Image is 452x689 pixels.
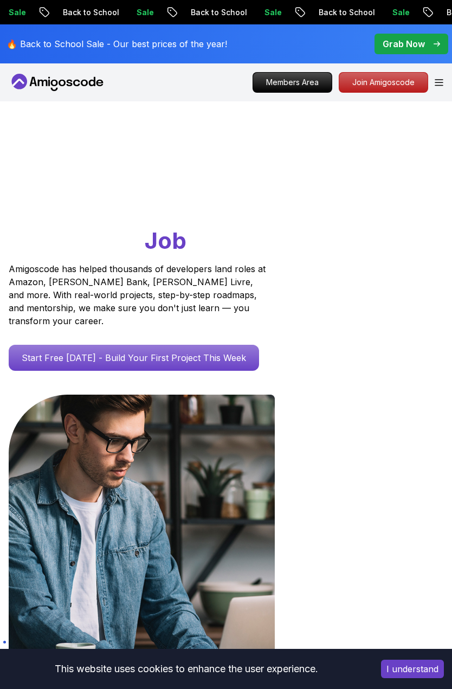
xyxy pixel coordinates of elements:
p: Join Amigoscode [339,73,428,92]
p: Back to School [54,7,127,18]
p: Sale [383,7,418,18]
a: Join Amigoscode [339,72,428,93]
a: Start Free [DATE] - Build Your First Project This Week [9,345,259,371]
p: Sale [127,7,162,18]
h1: Go From Learning to Hired: Master Java, Spring Boot & Cloud Skills That Get You the [9,162,443,256]
p: Back to School [182,7,255,18]
p: Sale [255,7,290,18]
p: 🔥 Back to School Sale - Our best prices of the year! [7,37,227,50]
p: Grab Now [383,37,425,50]
a: Members Area [253,72,332,93]
p: Members Area [253,73,332,92]
button: Open Menu [435,79,443,86]
span: Job [145,227,186,254]
img: hero [9,395,275,674]
div: This website uses cookies to enhance the user experience. [8,657,365,681]
p: Amigoscode has helped thousands of developers land roles at Amazon, [PERSON_NAME] Bank, [PERSON_N... [9,262,269,327]
button: Accept cookies [381,660,444,678]
p: Back to School [309,7,383,18]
